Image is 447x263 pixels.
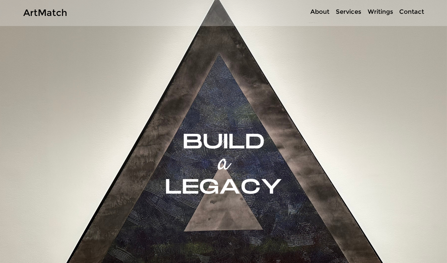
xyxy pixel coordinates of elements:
[396,7,427,16] a: Contact
[23,7,67,18] a: ArtMatch
[332,7,364,16] a: Services
[364,7,396,16] a: Writings
[288,7,427,16] nav: Site
[333,7,364,16] p: Services
[307,7,332,16] a: About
